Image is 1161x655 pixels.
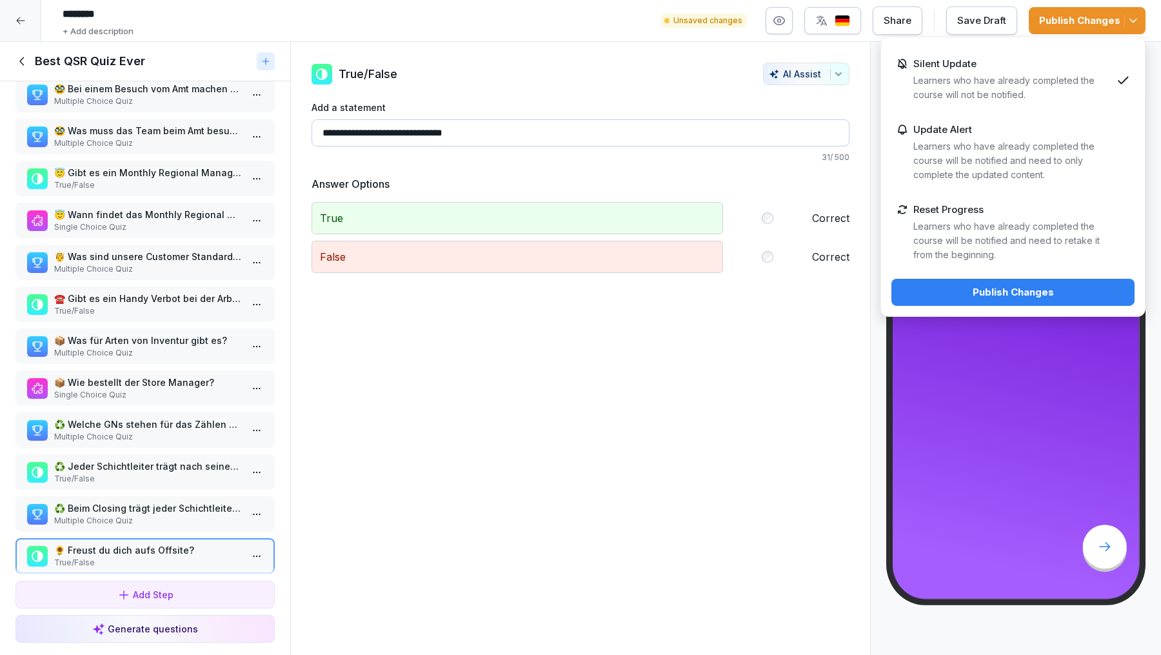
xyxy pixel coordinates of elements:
[763,63,849,85] button: AI Assist
[15,615,275,643] button: Generate questions
[54,515,241,527] p: Multiple Choice Quiz
[913,124,972,136] p: Update Alert
[15,581,275,609] button: Add Step
[15,496,275,532] div: ♻️ Beim Closing trägt jeder Schichtleiter folgendes beim Abfall einMultiple Choice Quiz
[54,418,241,431] p: ♻️ Welche GNs stehen für das Zählen von Müll zur verfügung?
[54,501,241,515] p: ♻️ Beim Closing trägt jeder Schichtleiter folgendes beim Abfall ein
[54,305,241,317] p: True/False
[15,287,275,322] div: ☎️ Gibt es ein Handy Verbot bei der Arbeit?True/False
[92,622,198,636] div: Generate questions
[54,179,241,191] p: True/False
[15,454,275,490] div: ♻️ Jeder Schichtleiter trägt nach seiner Schicht den Waste in Sides ein?True/False
[54,124,241,137] p: 🥸 Was muss das Team beim Amt besuch wissen?
[54,208,241,221] p: 😇 Wann findet das Monthly Regional Manager Audit statt?
[913,58,977,70] p: Silent Update
[913,139,1111,182] p: Learners who have already completed the course will be notified and need to only complete the upd...
[54,431,241,443] p: Multiple Choice Quiz
[312,241,723,273] p: False
[812,210,849,226] label: Correct
[835,15,850,27] img: de.svg
[673,15,742,26] p: Unsaved changes
[946,6,1017,35] button: Save Draft
[15,412,275,448] div: ♻️ Welche GNs stehen für das Zählen von Müll zur verfügung?Multiple Choice Quiz
[913,74,1111,102] p: Learners who have already completed the course will not be notified.
[312,202,723,234] p: True
[1029,7,1146,34] button: Publish Changes
[54,292,241,305] p: ☎️ Gibt es ein Handy Verbot bei der Arbeit?
[54,250,241,263] p: 🤴 Was sind unsere Customer Standards?
[54,459,241,473] p: ♻️ Jeder Schichtleiter trägt nach seiner Schicht den Waste in Sides ein?
[54,389,241,401] p: Single Choice Quiz
[312,101,849,114] label: Add a statement
[54,263,241,275] p: Multiple Choice Quiz
[15,370,275,406] div: 📦 Wie bestellt der Store Manager?Single Choice Quiz
[54,137,241,149] p: Multiple Choice Quiz
[769,68,844,79] div: AI Assist
[913,204,984,216] p: Reset Progress
[312,152,849,163] p: 31 / 500
[54,473,241,485] p: True/False
[54,166,241,179] p: 😇 Gibt es ein Monthly Regional Manager Audit?
[54,543,241,557] p: 🌻 Freust du dich aufs Offsite?
[54,347,241,359] p: Multiple Choice Quiz
[1039,14,1135,28] div: Publish Changes
[15,161,275,196] div: 😇 Gibt es ein Monthly Regional Manager Audit?True/False
[63,25,134,38] p: + Add description
[54,221,241,233] p: Single Choice Quiz
[54,557,241,569] p: True/False
[15,245,275,280] div: 🤴 Was sind unsere Customer Standards?Multiple Choice Quiz
[54,82,241,96] p: 🥸 Bei einem Besuch vom Amt machen passiert folgendes
[312,176,849,192] h5: Answer Options
[339,65,397,83] p: True/False
[902,285,1124,299] div: Publish Changes
[873,6,922,35] button: Share
[54,334,241,347] p: 📦 Was für Arten von Inventur gibt es?
[15,538,275,574] div: 🌻 Freust du dich aufs Offsite?True/False
[957,14,1006,28] div: Save Draft
[54,96,241,107] p: Multiple Choice Quiz
[117,588,174,601] div: Add Step
[15,328,275,364] div: 📦 Was für Arten von Inventur gibt es?Multiple Choice Quiz
[891,279,1135,306] button: Publish Changes
[812,249,849,265] label: Correct
[15,203,275,238] div: 😇 Wann findet das Monthly Regional Manager Audit statt?Single Choice Quiz
[54,376,241,389] p: 📦 Wie bestellt der Store Manager?
[15,77,275,112] div: 🥸 Bei einem Besuch vom Amt machen passiert folgendesMultiple Choice Quiz
[884,14,911,28] div: Share
[15,119,275,154] div: 🥸 Was muss das Team beim Amt besuch wissen?Multiple Choice Quiz
[913,219,1111,262] p: Learners who have already completed the course will be notified and need to retake it from the be...
[35,54,145,69] h1: Best QSR Quiz Ever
